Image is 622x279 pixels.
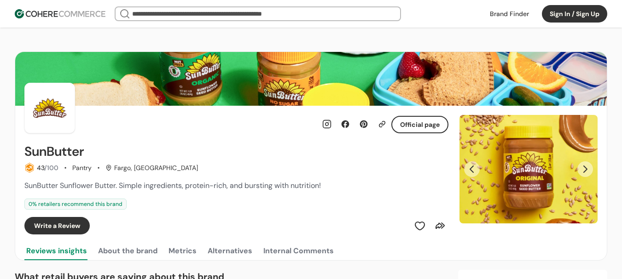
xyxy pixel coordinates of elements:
[263,245,334,256] div: Internal Comments
[44,164,58,172] span: /100
[15,9,105,18] img: Cohere Logo
[459,115,598,223] div: Carousel
[206,242,254,260] button: Alternatives
[24,217,90,234] button: Write a Review
[459,115,598,223] div: Slide 1
[15,52,607,106] img: Brand cover image
[24,199,127,210] div: 0 % retailers recommend this brand
[105,163,198,173] div: Fargo, [GEOGRAPHIC_DATA]
[72,163,92,173] div: Pantry
[24,242,89,260] button: Reviews insights
[37,164,44,172] span: 43
[24,181,321,190] span: SunButter Sunflower Butter. Simple ingredients, protein-rich, and bursting with nutrition!
[464,161,480,177] button: Previous Slide
[391,116,448,133] button: Official page
[542,5,607,23] button: Sign In / Sign Up
[24,83,75,133] img: Brand Photo
[24,144,84,159] h2: SunButter
[96,242,159,260] button: About the brand
[459,115,598,223] img: Slide 0
[167,242,198,260] button: Metrics
[577,161,593,177] button: Next Slide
